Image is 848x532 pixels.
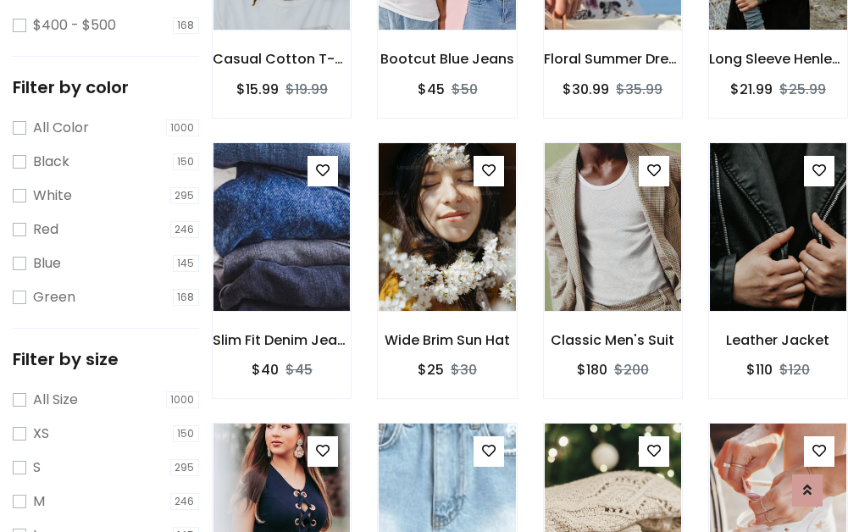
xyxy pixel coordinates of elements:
h6: Bootcut Blue Jeans [378,51,516,67]
label: Green [33,287,75,308]
h6: $25 [418,362,444,378]
h6: $21.99 [730,81,773,97]
span: 150 [173,425,200,442]
h6: Classic Men's Suit [544,332,682,348]
h6: $30.99 [563,81,609,97]
label: Blue [33,253,61,274]
label: $400 - $500 [33,15,116,36]
h5: Filter by color [13,77,199,97]
span: 295 [170,187,200,204]
del: $19.99 [285,80,328,99]
span: 246 [170,493,200,510]
del: $120 [779,360,810,380]
label: S [33,457,41,478]
h6: Wide Brim Sun Hat [378,332,516,348]
h6: $15.99 [236,81,279,97]
span: 150 [173,153,200,170]
span: 145 [173,255,200,272]
h6: $110 [746,362,773,378]
span: 168 [173,17,200,34]
del: $45 [285,360,313,380]
label: All Size [33,390,78,410]
label: XS [33,424,49,444]
span: 1000 [166,119,200,136]
del: $35.99 [616,80,662,99]
h6: Long Sleeve Henley T-Shirt [709,51,847,67]
label: Black [33,152,69,172]
label: White [33,186,72,206]
h6: $45 [418,81,445,97]
h6: $180 [577,362,607,378]
span: 295 [170,459,200,476]
span: 246 [170,221,200,238]
h6: Leather Jacket [709,332,847,348]
del: $25.99 [779,80,826,99]
label: M [33,491,45,512]
del: $200 [614,360,649,380]
span: 1000 [166,391,200,408]
del: $30 [451,360,477,380]
del: $50 [452,80,478,99]
label: All Color [33,118,89,138]
h6: Casual Cotton T-Shirt [213,51,351,67]
label: Red [33,219,58,240]
h6: Slim Fit Denim Jeans [213,332,351,348]
h6: Floral Summer Dress [544,51,682,67]
h6: $40 [252,362,279,378]
span: 168 [173,289,200,306]
h5: Filter by size [13,349,199,369]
